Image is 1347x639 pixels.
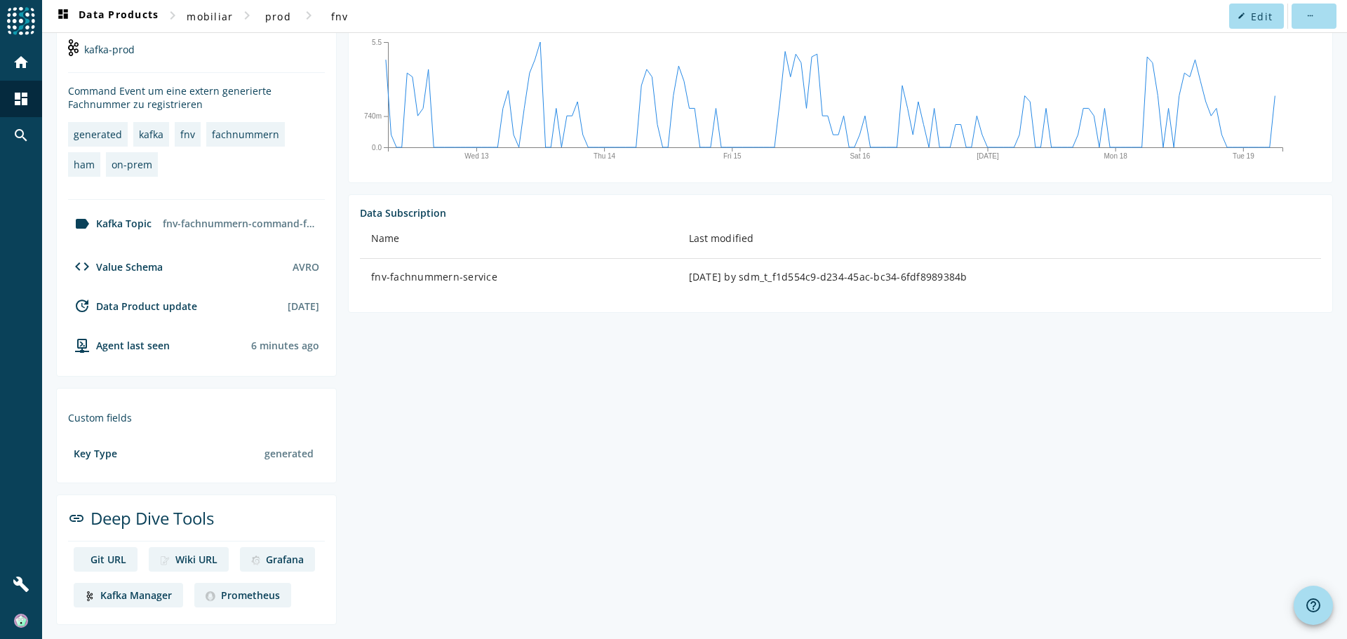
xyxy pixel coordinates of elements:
div: Kafka Manager [100,588,172,602]
span: Data Products [55,8,159,25]
a: deep dive imagePrometheus [194,583,291,607]
button: Data Products [49,4,164,29]
td: [DATE] by sdm_t_f1d554c9-d234-45ac-bc34-6fdf8989384b [678,259,1321,295]
div: Kafka Topic [68,215,152,232]
mat-icon: dashboard [55,8,72,25]
img: deep dive image [160,556,170,565]
div: kafka [139,128,163,141]
div: agent-env-prod [68,337,170,354]
div: Command Event um eine extern generierte Fachnummer zu registrieren [68,84,325,111]
img: spoud-logo.svg [7,7,35,35]
mat-icon: code [74,258,91,275]
mat-icon: chevron_right [300,7,317,24]
mat-icon: more_horiz [1306,12,1313,20]
text: Fri 15 [723,152,742,160]
img: deep dive image [251,556,260,565]
div: Git URL [91,553,126,566]
div: Value Schema [68,258,163,275]
div: Agents typically reports every 15min to 1h [251,339,319,352]
a: deep dive imageGit URL [74,547,138,572]
div: Custom fields [68,411,325,424]
text: Wed 13 [464,152,489,160]
text: 0.0 [372,143,382,151]
div: AVRO [293,260,319,274]
div: fnv [180,128,195,141]
a: deep dive imageWiki URL [149,547,229,572]
div: kafka-prod [68,38,325,73]
mat-icon: update [74,297,91,314]
text: [DATE] [977,152,999,160]
div: on-prem [112,158,152,171]
div: ham [74,158,95,171]
mat-icon: search [13,127,29,144]
mat-icon: dashboard [13,90,29,107]
button: prod [255,4,300,29]
mat-icon: label [74,215,91,232]
button: mobiliar [181,4,239,29]
span: prod [265,10,291,23]
div: Prometheus [221,588,280,602]
div: [DATE] [288,300,319,313]
div: fnv-fachnummern-service [371,270,666,284]
img: kafka-prod [68,39,79,56]
mat-icon: link [68,510,85,527]
th: Name [360,220,678,259]
span: mobiliar [187,10,233,23]
div: Wiki URL [175,553,217,566]
div: Data Subscription [360,206,1321,220]
a: deep dive imageGrafana [240,547,315,572]
div: Key Type [74,447,117,460]
div: fachnummern [212,128,279,141]
div: generated [259,441,319,466]
div: Grafana [266,553,304,566]
text: Thu 14 [594,152,616,160]
mat-icon: help_outline [1305,597,1322,614]
div: Data Product update [68,297,197,314]
img: deep dive image [85,591,95,601]
div: Deep Dive Tools [68,506,325,542]
mat-icon: edit [1238,12,1245,20]
text: Sat 16 [850,152,870,160]
mat-icon: chevron_right [164,7,181,24]
th: Last modified [678,220,1321,259]
img: deep dive image [206,591,215,601]
mat-icon: home [13,54,29,71]
button: Edit [1229,4,1284,29]
span: Edit [1251,10,1273,23]
span: fnv [331,10,349,23]
button: fnv [317,4,362,29]
a: deep dive imageKafka Manager [74,583,183,607]
text: Tue 19 [1233,152,1254,160]
text: 740m [364,112,382,120]
text: 5.5 [372,38,382,46]
text: Mon 18 [1104,152,1127,160]
div: fnv-fachnummern-command-fachnummer-registrieren-prod [157,211,325,236]
div: generated [74,128,122,141]
mat-icon: build [13,576,29,593]
mat-icon: chevron_right [239,7,255,24]
img: e439d4ab591478e8401a39cfa6a0e19e [14,614,28,628]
